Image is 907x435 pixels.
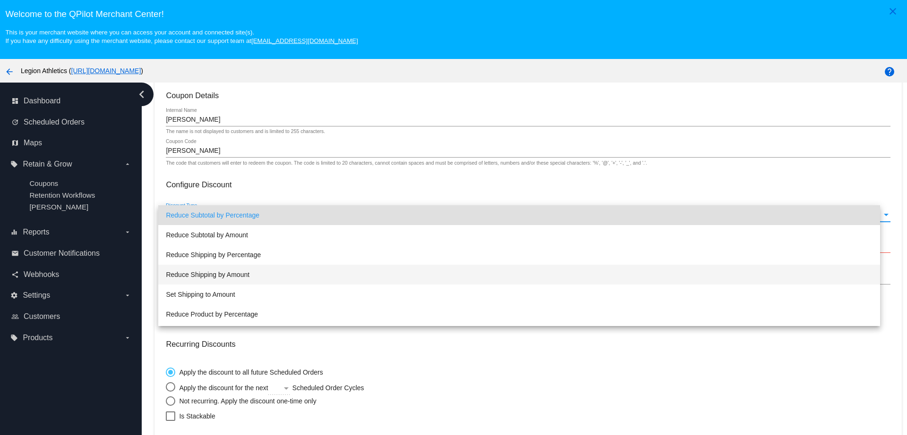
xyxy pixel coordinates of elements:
[166,225,872,245] span: Reduce Subtotal by Amount
[166,205,872,225] span: Reduce Subtotal by Percentage
[166,245,872,265] span: Reduce Shipping by Percentage
[166,324,872,344] span: Reduce Product by Amount
[166,265,872,284] span: Reduce Shipping by Amount
[166,304,872,324] span: Reduce Product by Percentage
[166,284,872,304] span: Set Shipping to Amount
